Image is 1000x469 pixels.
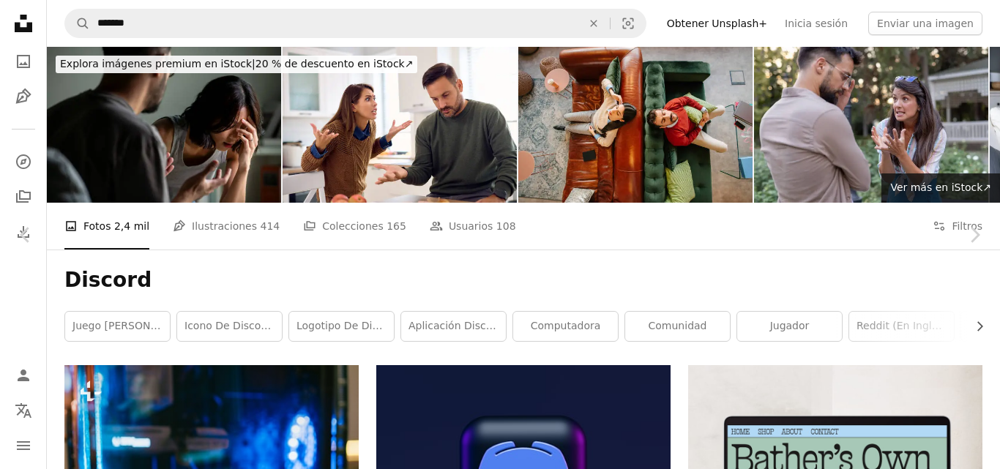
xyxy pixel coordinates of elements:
button: Filtros [933,203,982,249]
a: Obtener Unsplash+ [658,12,776,35]
a: Iniciar sesión / Registrarse [9,361,38,390]
a: juego [PERSON_NAME] [65,312,170,341]
a: Logotipo de Discord [289,312,394,341]
a: Ilustraciones [9,82,38,111]
a: jugador [737,312,842,341]
img: Couple with problems [518,47,753,203]
span: 108 [496,218,516,234]
a: Explorar [9,147,38,176]
button: Idioma [9,396,38,425]
a: Ilustraciones 414 [173,203,280,249]
a: Inicia sesión [776,12,857,35]
a: Aplicación Discord [401,312,506,341]
button: Búsqueda visual [611,10,646,37]
img: El hombre escucha mientras la mujer gesticula en una intensa conversación al aire libre. [754,47,988,203]
h1: Discord [64,267,982,293]
button: Enviar una imagen [868,12,982,35]
img: Pareja disgustada discutiendo sobre algo en casa. [283,47,517,203]
a: computadora [513,312,618,341]
span: Ver más en iStock ↗ [890,181,991,193]
button: desplazar lista a la derecha [966,312,982,341]
button: Menú [9,431,38,460]
a: Colecciones 165 [303,203,406,249]
span: 165 [387,218,406,234]
img: Young Asian married couple after a fight, Angry couple ignoring each other, relationship troubles. [47,47,281,203]
a: Fotos [9,47,38,76]
span: Explora imágenes premium en iStock | [60,58,255,70]
span: 20 % de descuento en iStock ↗ [60,58,413,70]
span: 414 [260,218,280,234]
a: Siguiente [949,165,1000,305]
a: Usuarios 108 [430,203,516,249]
a: comunidad [625,312,730,341]
button: Borrar [578,10,610,37]
a: Explora imágenes premium en iStock|20 % de descuento en iStock↗ [47,47,426,82]
a: icono de discordia [177,312,282,341]
button: Buscar en Unsplash [65,10,90,37]
form: Encuentra imágenes en todo el sitio [64,9,646,38]
a: Reddit (en inglés) [849,312,954,341]
a: Ver más en iStock↗ [881,173,1000,203]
